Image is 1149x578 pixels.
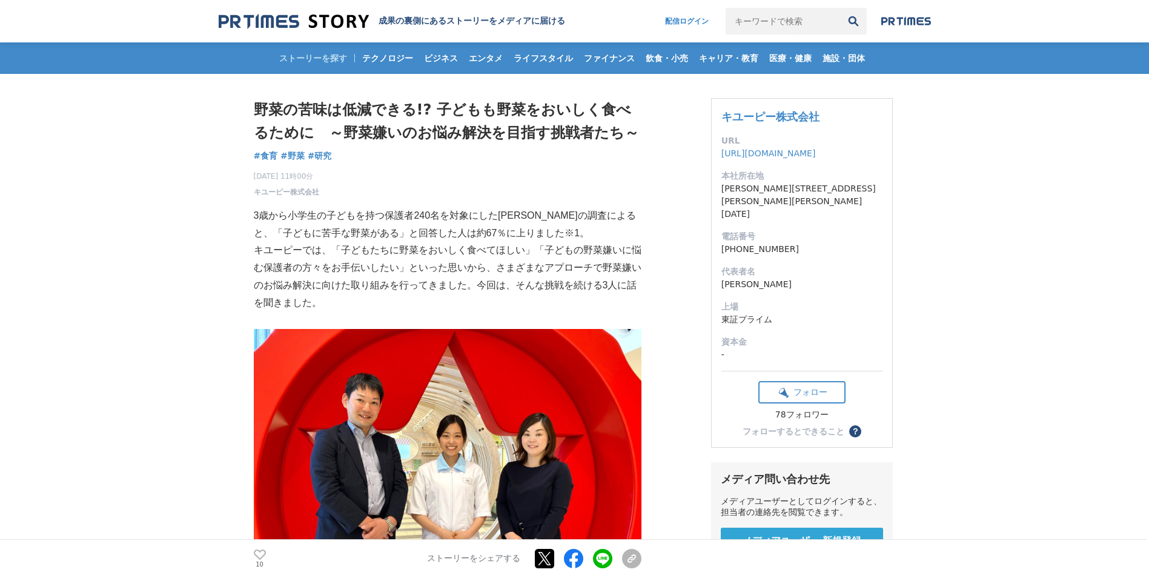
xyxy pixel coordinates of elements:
[509,42,578,74] a: ライフスタイル
[254,207,641,242] p: 3歳から小学生の子どもを持つ保護者240名を対象にした[PERSON_NAME]の調査によると、「子どもに苦手な野菜がある」と回答した人は約67％に上りました※1。
[742,535,862,548] span: メディアユーザー 新規登録
[464,42,508,74] a: エンタメ
[579,53,640,64] span: ファイナンス
[694,53,763,64] span: キャリア・教育
[721,336,882,348] dt: 資本金
[764,53,816,64] span: 医療・健康
[726,8,840,35] input: キーワードで検索
[849,425,861,437] button: ？
[254,242,641,311] p: キユーピーでは、「子どもたちに野菜をおいしく食べてほしい」「子どもの野菜嫌いに悩む保護者の方々をお手伝いしたい」といった思いから、さまざまなアプローチで野菜嫌いのお悩み解決に向けた取り組みを行っ...
[254,98,641,145] h1: 野菜の苦味は低減できる!? 子どもも野菜をおいしく食べるために ～野菜嫌いのお悩み解決を目指す挑戦者たち～
[721,301,882,313] dt: 上場
[280,150,305,162] a: #野菜
[464,53,508,64] span: エンタメ
[641,53,693,64] span: 飲食・小売
[721,496,883,518] div: メディアユーザーとしてログインすると、担当者の連絡先を閲覧できます。
[254,562,266,568] p: 10
[721,243,882,256] dd: [PHONE_NUMBER]
[721,148,816,158] a: [URL][DOMAIN_NAME]
[280,150,305,161] span: #野菜
[721,110,820,123] a: キユーピー株式会社
[721,182,882,221] dd: [PERSON_NAME][STREET_ADDRESS][PERSON_NAME][PERSON_NAME][DATE]
[357,53,418,64] span: テクノロジー
[427,554,520,565] p: ストーリーをシェアする
[851,427,859,436] span: ？
[721,472,883,487] div: メディア問い合わせ先
[881,16,931,26] img: prtimes
[219,13,565,30] a: 成果の裏側にあるストーリーをメディアに届ける 成果の裏側にあるストーリーをメディアに届ける
[721,170,882,182] dt: 本社所在地
[254,187,319,198] a: キユーピー株式会社
[721,348,882,361] dd: -
[721,265,882,278] dt: 代表者名
[721,230,882,243] dt: 電話番号
[721,135,882,147] dt: URL
[764,42,816,74] a: 医療・健康
[254,150,278,161] span: #食育
[509,53,578,64] span: ライフスタイル
[419,53,463,64] span: ビジネス
[758,381,846,404] button: フォロー
[579,42,640,74] a: ファイナンス
[641,42,693,74] a: 飲食・小売
[818,53,870,64] span: 施設・団体
[818,42,870,74] a: 施設・団体
[308,150,332,162] a: #研究
[758,410,846,420] div: 78フォロワー
[379,16,565,27] h2: 成果の裏側にあるストーリーをメディアに届ける
[743,427,844,436] div: フォローするとできること
[653,8,721,35] a: 配信ログイン
[357,42,418,74] a: テクノロジー
[419,42,463,74] a: ビジネス
[219,13,369,30] img: 成果の裏側にあるストーリーをメディアに届ける
[694,42,763,74] a: キャリア・教育
[840,8,867,35] button: 検索
[721,313,882,326] dd: 東証プライム
[254,150,278,162] a: #食育
[308,150,332,161] span: #研究
[721,278,882,291] dd: [PERSON_NAME]
[721,528,883,566] a: メディアユーザー 新規登録 無料
[254,171,319,182] span: [DATE] 11時00分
